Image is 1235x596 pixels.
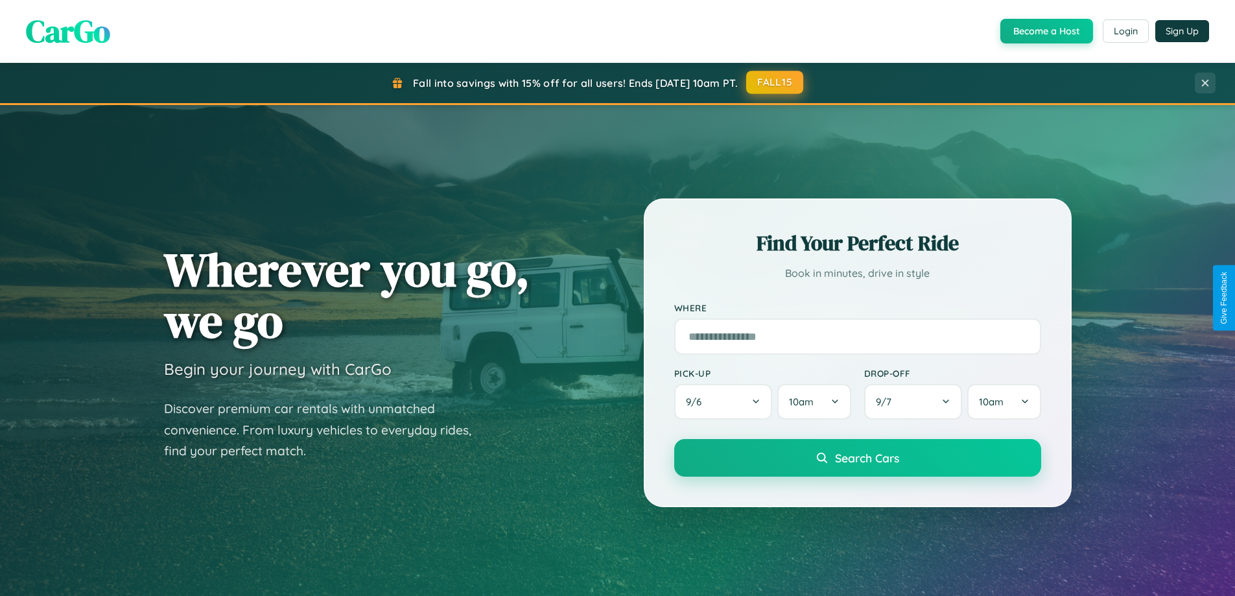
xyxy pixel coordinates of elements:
[864,384,963,420] button: 9/7
[876,396,898,408] span: 9 / 7
[746,71,803,94] button: FALL15
[26,10,110,53] span: CarGo
[789,396,814,408] span: 10am
[777,384,851,420] button: 10am
[674,229,1041,257] h2: Find Your Perfect Ride
[674,384,773,420] button: 9/6
[164,359,392,379] h3: Begin your journey with CarGo
[1000,19,1093,43] button: Become a Host
[979,396,1004,408] span: 10am
[835,451,899,465] span: Search Cars
[864,368,1041,379] label: Drop-off
[164,244,530,346] h1: Wherever you go, we go
[1155,20,1209,42] button: Sign Up
[674,302,1041,313] label: Where
[164,398,488,462] p: Discover premium car rentals with unmatched convenience. From luxury vehicles to everyday rides, ...
[674,368,851,379] label: Pick-up
[413,77,738,89] span: Fall into savings with 15% off for all users! Ends [DATE] 10am PT.
[674,439,1041,477] button: Search Cars
[674,264,1041,283] p: Book in minutes, drive in style
[686,396,708,408] span: 9 / 6
[967,384,1041,420] button: 10am
[1219,272,1229,324] div: Give Feedback
[1103,19,1149,43] button: Login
